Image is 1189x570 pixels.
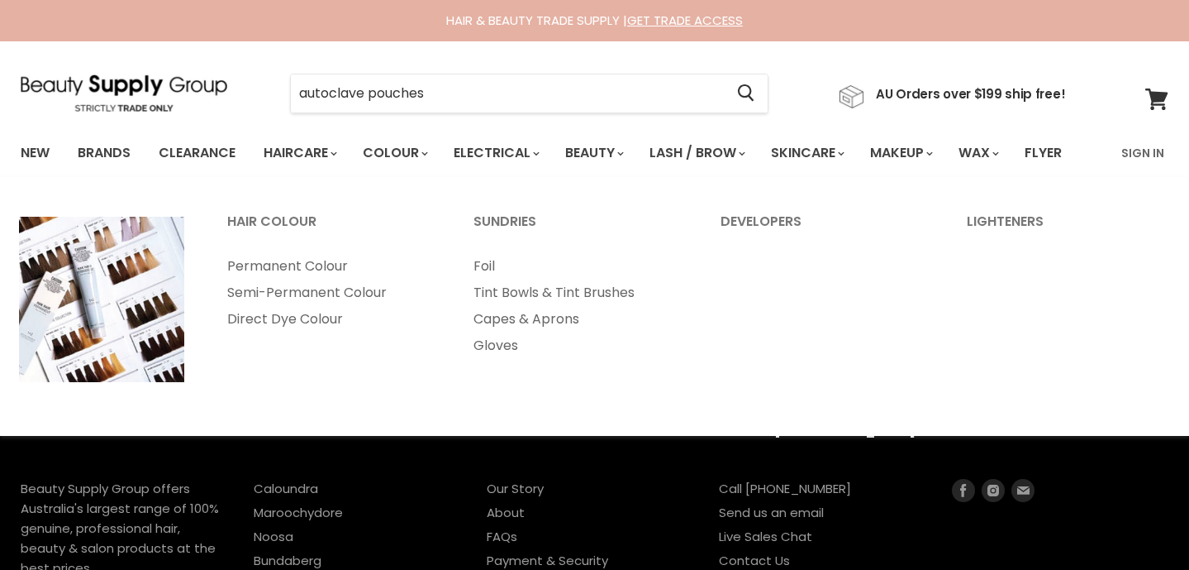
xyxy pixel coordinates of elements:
[146,136,248,170] a: Clearance
[291,74,724,113] input: Search
[254,504,343,521] a: Maroochydore
[487,480,544,497] a: Our Story
[487,504,525,521] a: About
[700,208,943,250] a: Developers
[453,333,696,359] a: Gloves
[350,136,438,170] a: Colour
[8,136,62,170] a: New
[487,528,517,545] a: FAQs
[627,12,743,29] a: GET TRADE ACCESS
[207,306,449,333] a: Direct Dye Colour
[1106,492,1172,553] iframe: Gorgias live chat messenger
[207,253,449,280] a: Permanent Colour
[952,410,1168,479] h2: Follow us
[254,410,454,479] h2: Visit Us In-Store
[1012,136,1074,170] a: Flyer
[719,480,851,497] a: Call [PHONE_NUMBER]
[858,136,943,170] a: Makeup
[453,208,696,250] a: Sundries
[207,208,449,250] a: Hair Colour
[724,74,768,113] button: Search
[946,136,1009,170] a: Wax
[207,253,449,333] ul: Main menu
[487,410,687,479] h2: Customer Service
[453,306,696,333] a: Capes & Aprons
[759,136,854,170] a: Skincare
[719,528,812,545] a: Live Sales Chat
[8,129,1093,177] ul: Main menu
[719,504,824,521] a: Send us an email
[487,552,608,569] a: Payment & Security
[946,208,1189,250] a: Lighteners
[254,552,321,569] a: Bundaberg
[453,253,696,359] ul: Main menu
[441,136,549,170] a: Electrical
[553,136,634,170] a: Beauty
[719,410,919,479] h2: Talk to [GEOGRAPHIC_DATA]
[207,280,449,306] a: Semi-Permanent Colour
[719,552,790,569] a: Contact Us
[251,136,347,170] a: Haircare
[290,74,768,113] form: Product
[637,136,755,170] a: Lash / Brow
[65,136,143,170] a: Brands
[254,480,318,497] a: Caloundra
[453,253,696,280] a: Foil
[21,410,221,479] h2: Beauty Supply Group
[1111,136,1174,170] a: Sign In
[254,528,293,545] a: Noosa
[453,280,696,306] a: Tint Bowls & Tint Brushes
